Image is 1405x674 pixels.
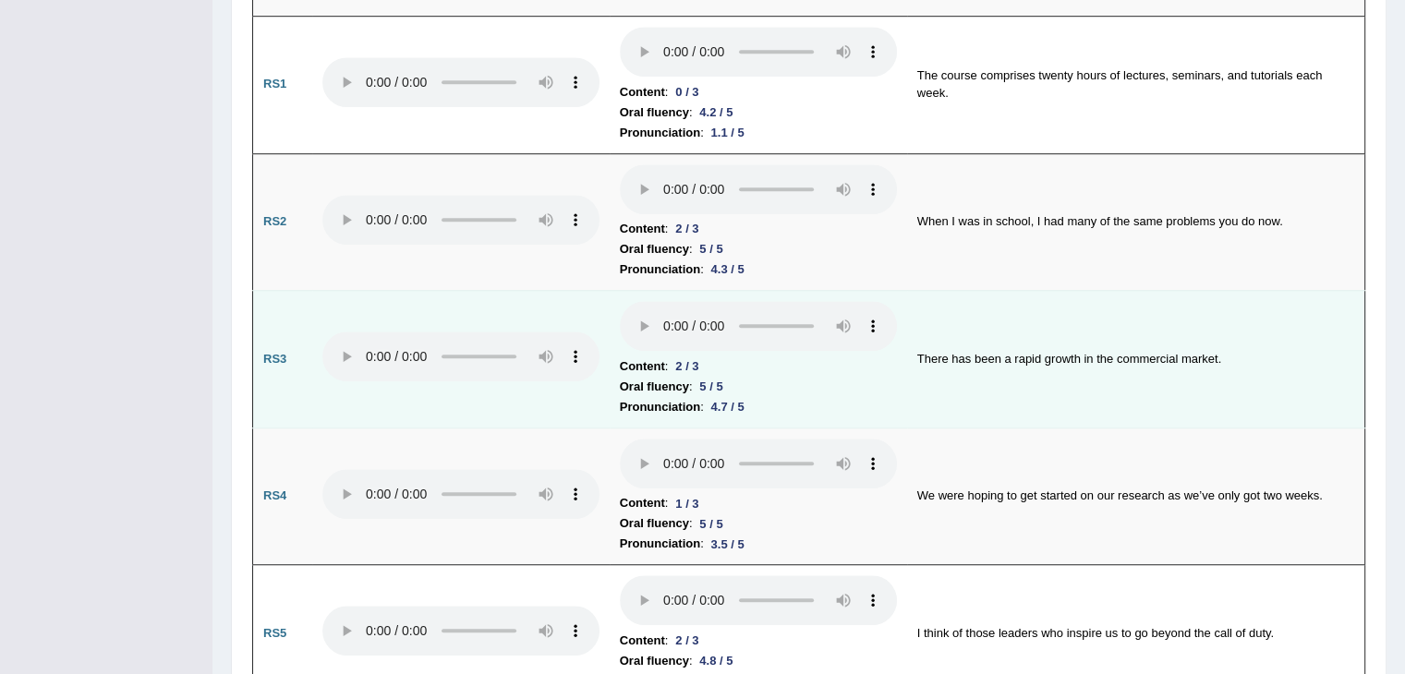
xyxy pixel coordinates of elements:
[620,397,897,417] li: :
[907,291,1365,428] td: There has been a rapid growth in the commercial market.
[620,219,665,239] b: Content
[263,77,286,90] b: RS1
[620,377,897,397] li: :
[620,397,700,417] b: Pronunciation
[620,356,897,377] li: :
[704,259,752,279] div: 4.3 / 5
[620,356,665,377] b: Content
[620,82,665,102] b: Content
[620,123,897,143] li: :
[907,16,1365,153] td: The course comprises twenty hours of lectures, seminars, and tutorials each week.
[620,239,897,259] li: :
[620,82,897,102] li: :
[692,102,740,122] div: 4.2 / 5
[263,488,286,502] b: RS4
[620,259,897,280] li: :
[620,534,897,554] li: :
[704,535,752,554] div: 3.5 / 5
[692,377,730,396] div: 5 / 5
[263,626,286,640] b: RS5
[620,493,897,513] li: :
[620,219,897,239] li: :
[620,631,665,651] b: Content
[620,493,665,513] b: Content
[263,352,286,366] b: RS3
[668,631,706,650] div: 2 / 3
[704,123,752,142] div: 1.1 / 5
[620,102,897,123] li: :
[620,123,700,143] b: Pronunciation
[263,214,286,228] b: RS2
[668,82,706,102] div: 0 / 3
[620,259,700,280] b: Pronunciation
[704,397,752,416] div: 4.7 / 5
[668,356,706,376] div: 2 / 3
[620,513,897,534] li: :
[620,513,689,534] b: Oral fluency
[620,651,689,671] b: Oral fluency
[668,219,706,238] div: 2 / 3
[620,377,689,397] b: Oral fluency
[692,239,730,259] div: 5 / 5
[620,239,689,259] b: Oral fluency
[668,494,706,513] div: 1 / 3
[692,514,730,534] div: 5 / 5
[907,427,1365,565] td: We were hoping to get started on our research as we’ve only got two weeks.
[692,651,740,670] div: 4.8 / 5
[620,651,897,671] li: :
[907,153,1365,291] td: When I was in school, I had many of the same problems you do now.
[620,631,897,651] li: :
[620,534,700,554] b: Pronunciation
[620,102,689,123] b: Oral fluency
